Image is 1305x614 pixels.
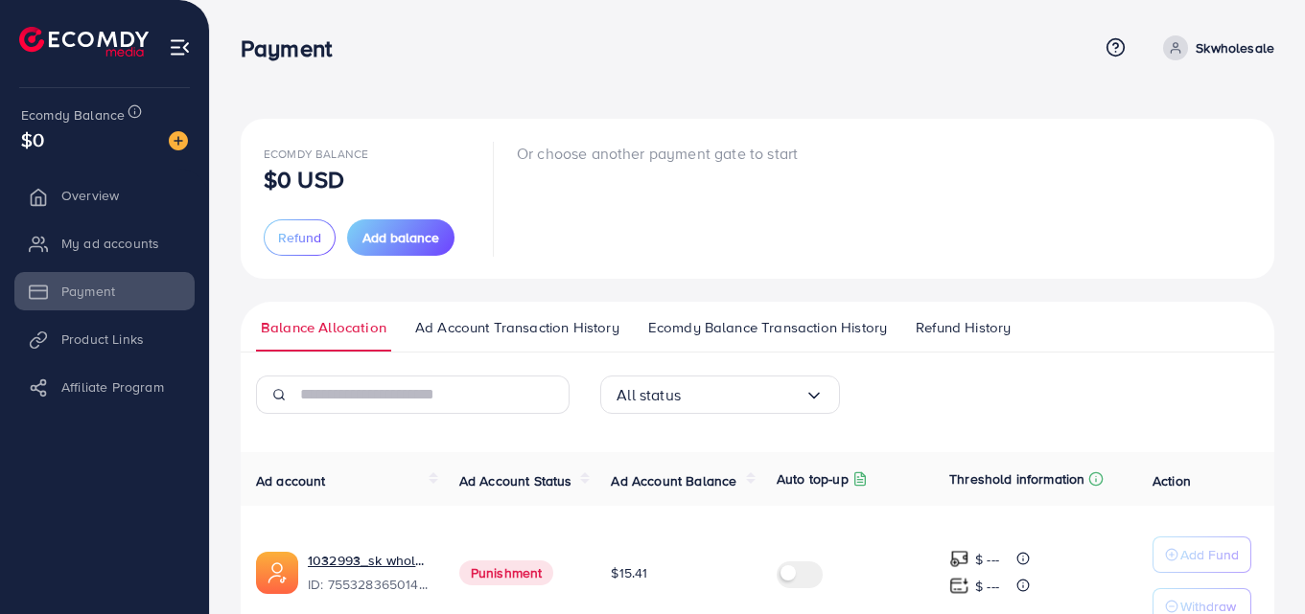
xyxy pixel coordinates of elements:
[264,219,336,256] button: Refund
[21,125,44,153] span: $0
[949,549,969,569] img: top-up amount
[648,317,887,338] span: Ecomdy Balance Transaction History
[278,228,321,247] span: Refund
[600,375,840,414] div: Search for option
[308,575,429,594] span: ID: 7553283650142601223
[256,552,298,594] img: ic-ads-acc.e4c84228.svg
[169,36,191,58] img: menu
[308,551,429,570] a: 1032993_sk whole store_1758636153101
[1155,35,1274,60] a: Skwholesale
[949,467,1084,490] p: Threshold information
[308,551,429,595] div: <span class='underline'>1032993_sk whole store_1758636153101</span></br>7553283650142601223
[517,142,798,165] p: Or choose another payment gate to start
[261,317,386,338] span: Balance Allocation
[1153,536,1251,573] button: Add Fund
[362,228,439,247] span: Add balance
[21,105,125,125] span: Ecomdy Balance
[264,146,368,162] span: Ecomdy Balance
[1180,543,1239,566] p: Add Fund
[459,471,572,490] span: Ad Account Status
[777,467,849,490] p: Auto top-up
[617,380,681,410] span: All status
[241,34,347,62] h3: Payment
[975,575,999,598] p: $ ---
[459,560,554,585] span: Punishment
[975,548,999,571] p: $ ---
[611,471,736,490] span: Ad Account Balance
[169,131,188,150] img: image
[681,380,804,410] input: Search for option
[949,576,969,596] img: top-up amount
[256,471,326,490] span: Ad account
[347,219,454,256] button: Add balance
[916,317,1011,338] span: Refund History
[264,168,344,191] p: $0 USD
[415,317,619,338] span: Ad Account Transaction History
[1196,36,1274,59] p: Skwholesale
[1153,471,1191,490] span: Action
[19,27,149,57] img: logo
[611,563,647,582] span: $15.41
